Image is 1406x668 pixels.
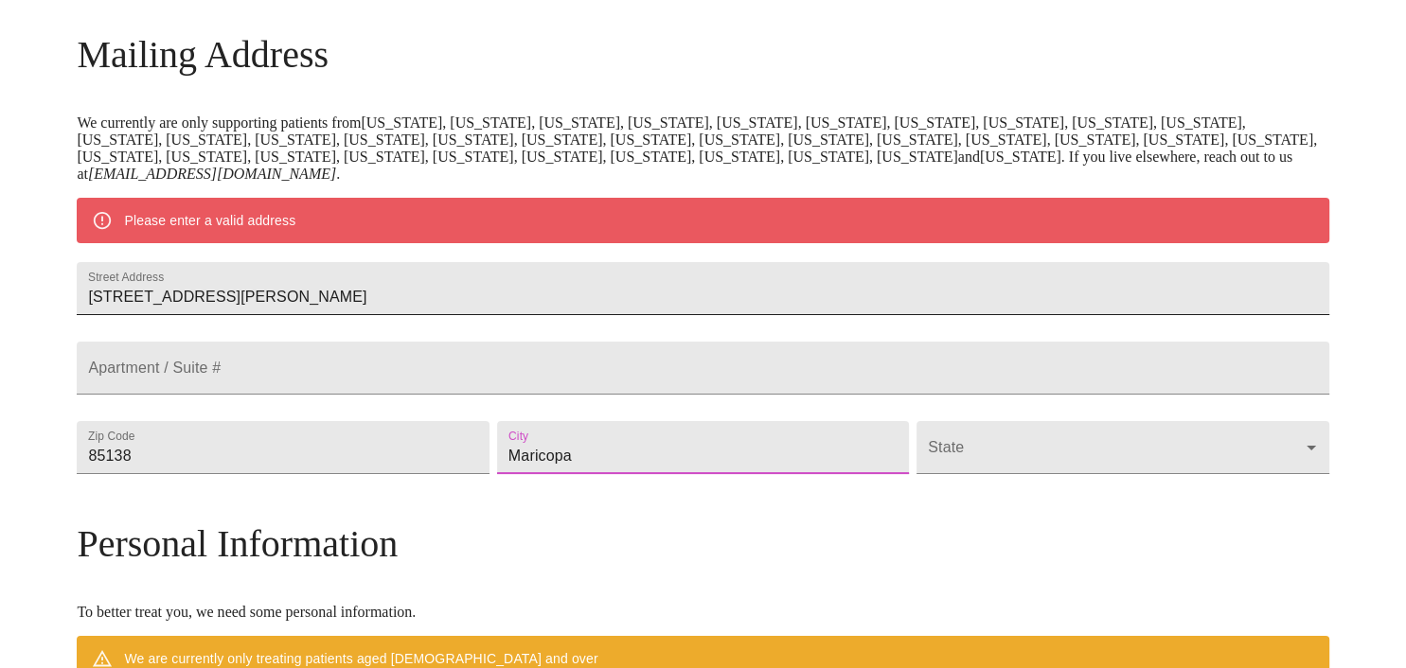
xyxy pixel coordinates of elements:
div: ​ [917,421,1328,474]
h3: Mailing Address [77,32,1328,77]
em: [EMAIL_ADDRESS][DOMAIN_NAME] [88,166,336,182]
p: We currently are only supporting patients from [US_STATE], [US_STATE], [US_STATE], [US_STATE], [U... [77,114,1328,183]
h3: Personal Information [77,521,1328,566]
p: To better treat you, we need some personal information. [77,604,1328,621]
div: Please enter a valid address [124,203,295,237]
